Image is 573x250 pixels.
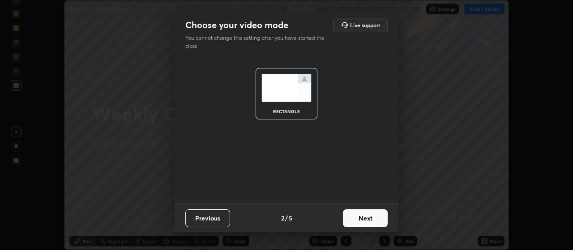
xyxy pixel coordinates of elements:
img: normalScreenIcon.ae25ed63.svg [261,74,312,102]
p: You cannot change this setting after you have started the class [185,34,330,50]
h5: Live support [350,22,380,28]
h4: 2 [281,213,284,223]
button: Previous [185,209,230,227]
h4: / [285,213,288,223]
button: Next [343,209,388,227]
div: rectangle [269,109,304,114]
h4: 5 [289,213,292,223]
h2: Choose your video mode [185,19,288,31]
